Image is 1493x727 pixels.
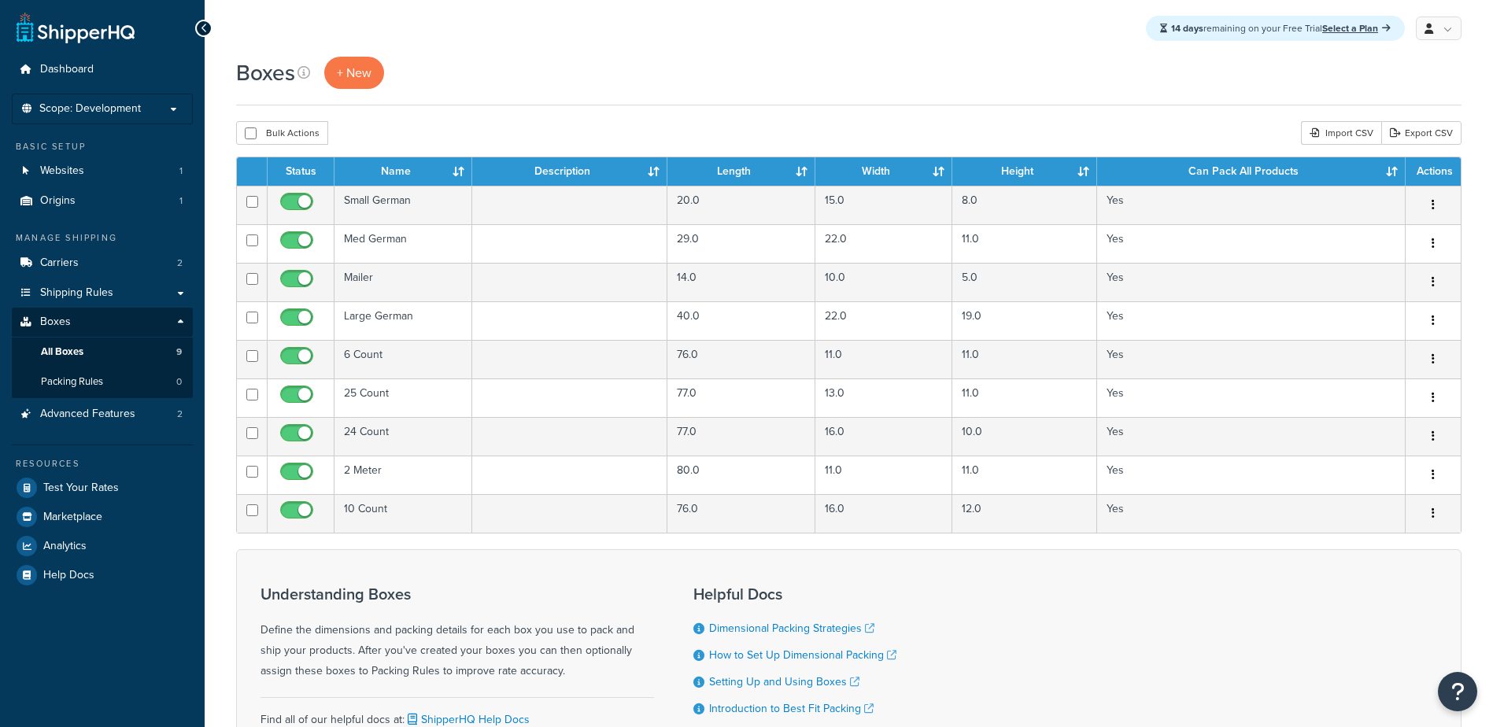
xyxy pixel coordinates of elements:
[12,474,193,502] a: Test Your Rates
[268,157,334,186] th: Status
[324,57,384,89] a: + New
[41,345,83,359] span: All Boxes
[1097,494,1406,533] td: Yes
[12,400,193,429] a: Advanced Features 2
[40,194,76,208] span: Origins
[12,503,193,531] a: Marketplace
[334,301,472,340] td: Large German
[815,263,952,301] td: 10.0
[12,532,193,560] li: Analytics
[709,673,859,690] a: Setting Up and Using Boxes
[667,224,815,263] td: 29.0
[1097,456,1406,494] td: Yes
[1381,121,1462,145] a: Export CSV
[12,249,193,278] li: Carriers
[17,12,135,43] a: ShipperHQ Home
[261,585,654,603] h3: Understanding Boxes
[667,340,815,378] td: 76.0
[12,308,193,397] li: Boxes
[40,256,79,270] span: Carriers
[12,457,193,471] div: Resources
[1097,378,1406,417] td: Yes
[1097,263,1406,301] td: Yes
[12,186,193,216] a: Origins 1
[1097,340,1406,378] td: Yes
[12,367,193,397] li: Packing Rules
[693,585,941,603] h3: Helpful Docs
[176,375,182,389] span: 0
[12,157,193,186] a: Websites 1
[667,263,815,301] td: 14.0
[43,482,119,495] span: Test Your Rates
[39,102,141,116] span: Scope: Development
[1438,672,1477,711] button: Open Resource Center
[236,57,295,88] h1: Boxes
[667,186,815,224] td: 20.0
[1406,157,1461,186] th: Actions
[12,367,193,397] a: Packing Rules 0
[12,279,193,308] a: Shipping Rules
[334,224,472,263] td: Med German
[667,378,815,417] td: 77.0
[952,417,1097,456] td: 10.0
[1097,301,1406,340] td: Yes
[709,620,874,637] a: Dimensional Packing Strategies
[177,256,183,270] span: 2
[1097,186,1406,224] td: Yes
[12,338,193,367] li: All Boxes
[12,338,193,367] a: All Boxes 9
[952,456,1097,494] td: 11.0
[815,157,952,186] th: Width : activate to sort column ascending
[179,164,183,178] span: 1
[12,561,193,589] li: Help Docs
[709,647,896,663] a: How to Set Up Dimensional Packing
[952,157,1097,186] th: Height : activate to sort column ascending
[952,494,1097,533] td: 12.0
[815,301,952,340] td: 22.0
[40,408,135,421] span: Advanced Features
[12,400,193,429] li: Advanced Features
[815,378,952,417] td: 13.0
[952,340,1097,378] td: 11.0
[1097,157,1406,186] th: Can Pack All Products : activate to sort column ascending
[12,157,193,186] li: Websites
[1322,21,1391,35] a: Select a Plan
[334,494,472,533] td: 10 Count
[815,494,952,533] td: 16.0
[12,140,193,153] div: Basic Setup
[12,55,193,84] a: Dashboard
[815,224,952,263] td: 22.0
[40,286,113,300] span: Shipping Rules
[667,301,815,340] td: 40.0
[1146,16,1405,41] div: remaining on your Free Trial
[334,456,472,494] td: 2 Meter
[177,408,183,421] span: 2
[952,224,1097,263] td: 11.0
[43,569,94,582] span: Help Docs
[815,456,952,494] td: 11.0
[1097,417,1406,456] td: Yes
[952,301,1097,340] td: 19.0
[176,345,182,359] span: 9
[40,63,94,76] span: Dashboard
[667,456,815,494] td: 80.0
[334,157,472,186] th: Name : activate to sort column ascending
[41,375,103,389] span: Packing Rules
[334,340,472,378] td: 6 Count
[179,194,183,208] span: 1
[1301,121,1381,145] div: Import CSV
[1171,21,1203,35] strong: 14 days
[334,378,472,417] td: 25 Count
[337,64,371,82] span: + New
[472,157,668,186] th: Description : activate to sort column ascending
[952,263,1097,301] td: 5.0
[12,308,193,337] a: Boxes
[952,378,1097,417] td: 11.0
[1097,224,1406,263] td: Yes
[334,186,472,224] td: Small German
[667,494,815,533] td: 76.0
